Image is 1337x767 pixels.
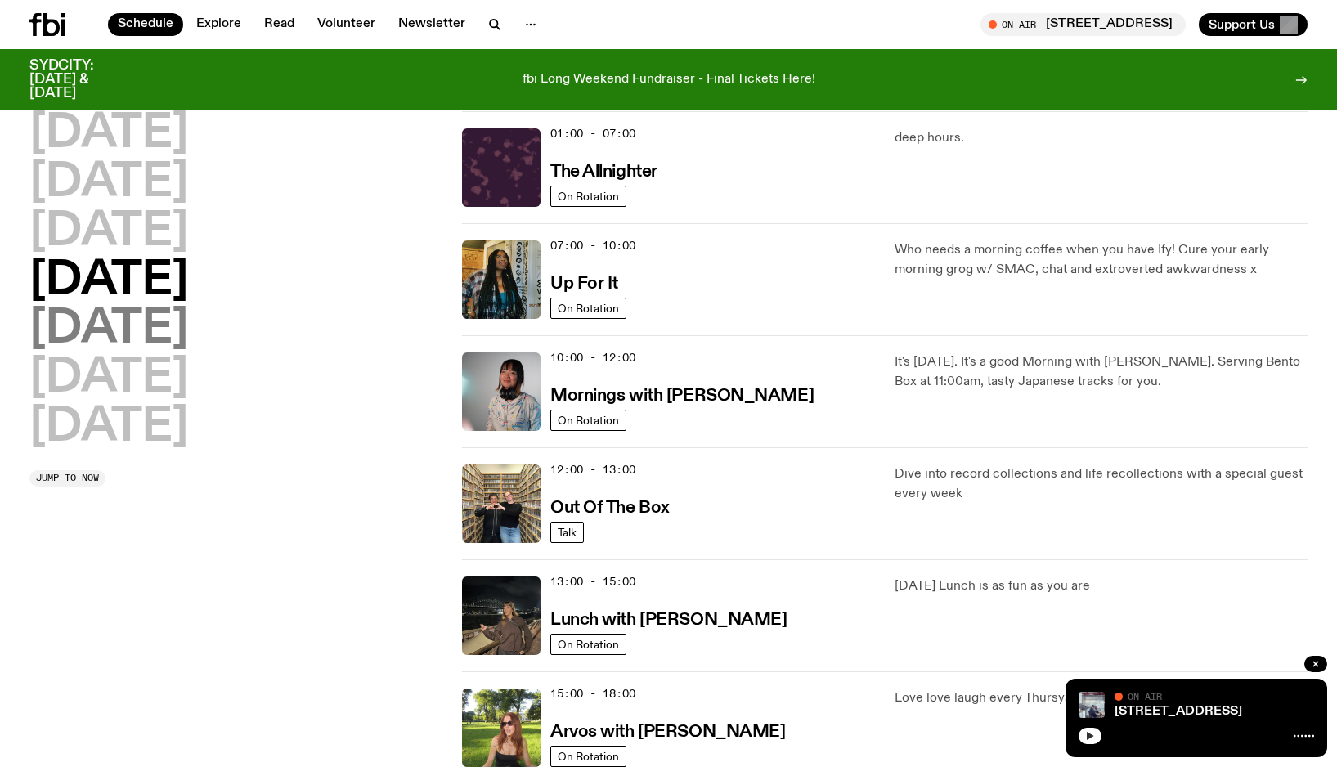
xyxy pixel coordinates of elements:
a: On Rotation [550,410,626,431]
a: Lunch with [PERSON_NAME] [550,608,787,629]
span: 12:00 - 13:00 [550,462,635,478]
span: Support Us [1209,17,1275,32]
p: fbi Long Weekend Fundraiser - Final Tickets Here! [523,73,815,87]
button: Support Us [1199,13,1308,36]
a: Read [254,13,304,36]
a: Arvos with [PERSON_NAME] [550,720,785,741]
h3: Arvos with [PERSON_NAME] [550,724,785,741]
img: Lizzie Bowles is sitting in a bright green field of grass, with dark sunglasses and a black top. ... [462,689,541,767]
h3: Out Of The Box [550,500,670,517]
a: Schedule [108,13,183,36]
a: Talk [550,522,584,543]
a: [STREET_ADDRESS] [1115,705,1242,718]
button: [DATE] [29,209,188,255]
span: 01:00 - 07:00 [550,126,635,141]
span: 07:00 - 10:00 [550,238,635,253]
button: [DATE] [29,405,188,451]
button: [DATE] [29,111,188,157]
a: Mornings with [PERSON_NAME] [550,384,814,405]
p: Love love laugh every Thursyay [895,689,1308,708]
p: Dive into record collections and life recollections with a special guest every week [895,464,1308,504]
h3: Up For It [550,276,618,293]
a: Newsletter [388,13,475,36]
a: Explore [186,13,251,36]
img: Izzy Page stands above looking down at Opera Bar. She poses in front of the Harbour Bridge in the... [462,576,541,655]
a: On Rotation [550,298,626,319]
a: On Rotation [550,634,626,655]
span: 10:00 - 12:00 [550,350,635,366]
img: Kana Frazer is smiling at the camera with her head tilted slightly to her left. She wears big bla... [462,352,541,431]
span: On Air [1128,691,1162,702]
span: Jump to now [36,473,99,482]
a: On Rotation [550,746,626,767]
span: On Rotation [558,751,619,763]
p: deep hours. [895,128,1308,148]
span: Talk [558,527,577,539]
button: Jump to now [29,470,105,487]
a: Out Of The Box [550,496,670,517]
button: [DATE] [29,258,188,304]
span: On Rotation [558,191,619,203]
p: [DATE] Lunch is as fun as you are [895,576,1308,596]
h3: SYDCITY: [DATE] & [DATE] [29,59,134,101]
span: 15:00 - 18:00 [550,686,635,702]
button: [DATE] [29,356,188,401]
button: [DATE] [29,160,188,206]
img: Matt and Kate stand in the music library and make a heart shape with one hand each. [462,464,541,543]
span: On Rotation [558,303,619,315]
h3: Mornings with [PERSON_NAME] [550,388,814,405]
span: On Rotation [558,415,619,427]
h3: Lunch with [PERSON_NAME] [550,612,787,629]
h3: The Allnighter [550,164,657,181]
p: Who needs a morning coffee when you have Ify! Cure your early morning grog w/ SMAC, chat and extr... [895,240,1308,280]
p: It's [DATE]. It's a good Morning with [PERSON_NAME]. Serving Bento Box at 11:00am, tasty Japanese... [895,352,1308,392]
button: On Air[STREET_ADDRESS] [980,13,1186,36]
a: Volunteer [307,13,385,36]
a: On Rotation [550,186,626,207]
button: [DATE] [29,307,188,352]
img: Ify - a Brown Skin girl with black braided twists, looking up to the side with her tongue stickin... [462,240,541,319]
span: On Rotation [558,639,619,651]
a: Up For It [550,272,618,293]
a: The Allnighter [550,160,657,181]
span: 13:00 - 15:00 [550,574,635,590]
img: Pat sits at a dining table with his profile facing the camera. Rhea sits to his left facing the c... [1079,692,1105,718]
